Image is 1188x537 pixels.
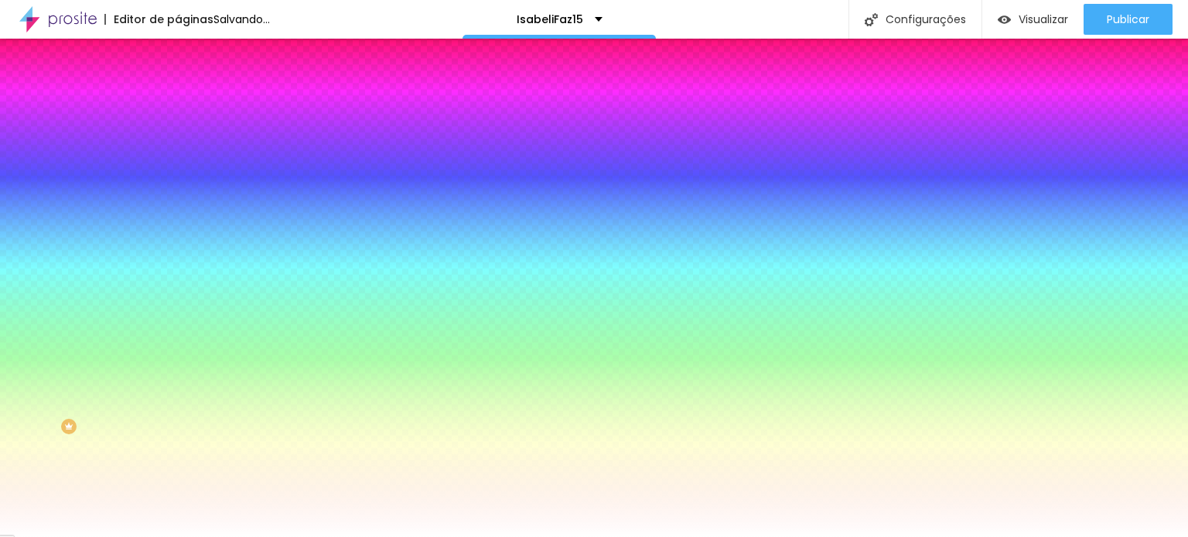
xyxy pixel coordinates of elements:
img: view-1.svg [998,13,1011,26]
div: Salvando... [213,14,270,25]
img: Icone [865,13,878,26]
button: Visualizar [982,4,1084,35]
span: Visualizar [1019,13,1068,25]
span: Publicar [1107,13,1149,25]
p: IsabeliFaz15 [517,14,583,25]
button: Publicar [1084,4,1173,35]
div: Editor de páginas [104,14,213,25]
